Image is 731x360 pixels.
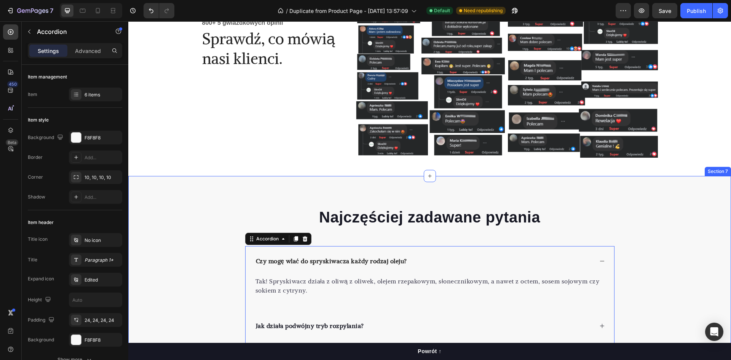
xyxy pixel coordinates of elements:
[28,91,37,98] div: Item
[28,117,49,123] div: Item style
[75,47,101,55] p: Advanced
[128,301,236,308] strong: Jak działa podwójny tryb rozpylania?
[3,3,57,18] button: 7
[73,7,223,48] h2: Sprawdź, co mówią nasi klienci.
[85,174,120,181] div: 10, 10, 10, 10
[128,21,731,360] iframe: Design area
[705,323,723,341] div: Open Intercom Messenger
[28,315,56,325] div: Padding
[464,7,503,14] span: Need republishing
[127,255,476,274] p: Tak! Spryskiwacz działa z oliwą z oliwek, olejem rzepakowym, słonecznikowym, a nawet z octem, sos...
[289,7,408,15] span: Duplicate from Product Page - [DATE] 13:57:09
[578,147,601,154] div: Section 7
[37,27,102,36] p: Accordion
[652,3,677,18] button: Save
[28,154,43,161] div: Border
[28,219,54,226] div: Item header
[659,8,671,14] span: Save
[28,133,65,143] div: Background
[7,81,18,87] div: 450
[28,236,48,243] div: Title icon
[289,326,313,334] p: Powrót ↑
[286,7,288,15] span: /
[38,47,59,55] p: Settings
[85,134,120,141] div: F8F8F8
[6,139,18,146] div: Beta
[85,91,120,98] div: 6 items
[687,7,706,15] div: Publish
[85,277,120,283] div: Edited
[85,237,120,244] div: No icon
[680,3,712,18] button: Publish
[28,295,53,305] div: Height
[85,337,120,344] div: F8F8F8
[434,7,450,14] span: Default
[69,293,122,307] input: Auto
[28,275,54,282] div: Expand icon
[50,6,53,15] p: 7
[28,194,45,200] div: Shadow
[128,236,279,243] strong: Czy mogę wlać do spryskiwacza każdy rodzaj oleju?
[126,214,152,221] div: Accordion
[85,257,120,264] div: Paragraph 1*
[85,194,120,201] div: Add...
[28,74,67,80] div: Item management
[117,185,486,206] h2: Najczęściej zadawane pytania
[85,154,120,161] div: Add...
[28,336,54,343] div: Background
[28,256,37,263] div: Title
[144,3,174,18] div: Undo/Redo
[85,317,120,324] div: 24, 24, 24, 24
[28,174,43,181] div: Corner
